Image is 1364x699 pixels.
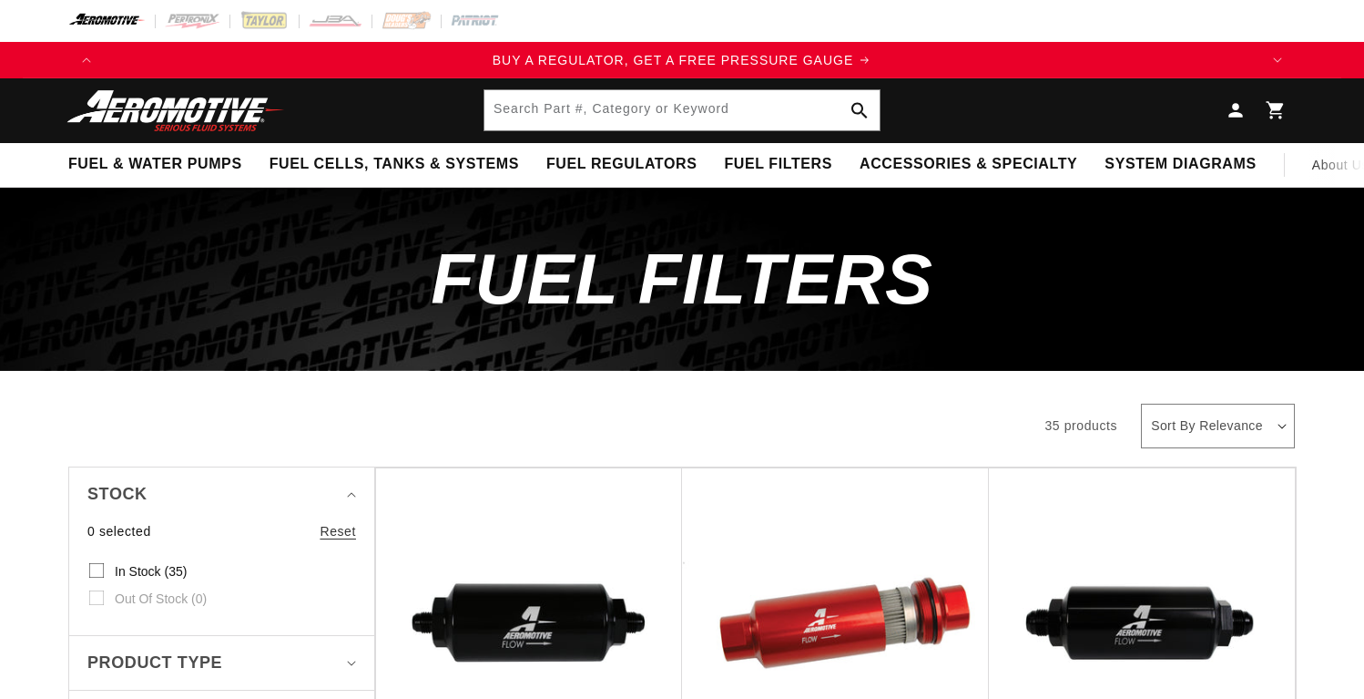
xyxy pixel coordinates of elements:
summary: System Diagrams [1091,143,1269,186]
div: 1 of 4 [105,50,1259,70]
a: BUY A REGULATOR, GET A FREE PRESSURE GAUGE [105,50,1259,70]
button: Translation missing: en.sections.announcements.previous_announcement [68,42,105,78]
summary: Fuel Regulators [533,143,710,186]
span: BUY A REGULATOR, GET A FREE PRESSURE GAUGE [493,53,854,67]
summary: Stock (0 selected) [87,468,356,521]
span: 0 selected [87,521,151,541]
button: Translation missing: en.sections.announcements.next_announcement [1259,42,1296,78]
span: Fuel Cells, Tanks & Systems [270,155,519,174]
span: Fuel Filters [431,239,933,319]
span: Fuel Regulators [546,155,697,174]
span: Product type [87,650,222,676]
span: System Diagrams [1104,155,1256,174]
span: 35 products [1044,418,1117,433]
summary: Accessories & Specialty [846,143,1091,186]
summary: Fuel Cells, Tanks & Systems [256,143,533,186]
span: Stock [87,481,148,508]
span: In stock (35) [115,563,187,580]
img: Aeromotive [62,89,290,132]
a: Reset [320,521,356,541]
input: Search Part #, Category or Keyword [484,90,880,130]
slideshow-component: Translation missing: en.sections.announcements.announcement_bar [23,42,1341,78]
span: Out of stock (0) [115,591,207,607]
button: Search Part #, Category or Keyword [840,90,880,130]
span: Accessories & Specialty [860,155,1077,174]
div: Announcement [105,50,1259,70]
summary: Fuel Filters [710,143,846,186]
span: Fuel & Water Pumps [68,155,242,174]
summary: Product type (0 selected) [87,636,356,690]
span: Fuel Filters [724,155,832,174]
summary: Fuel & Water Pumps [55,143,256,186]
